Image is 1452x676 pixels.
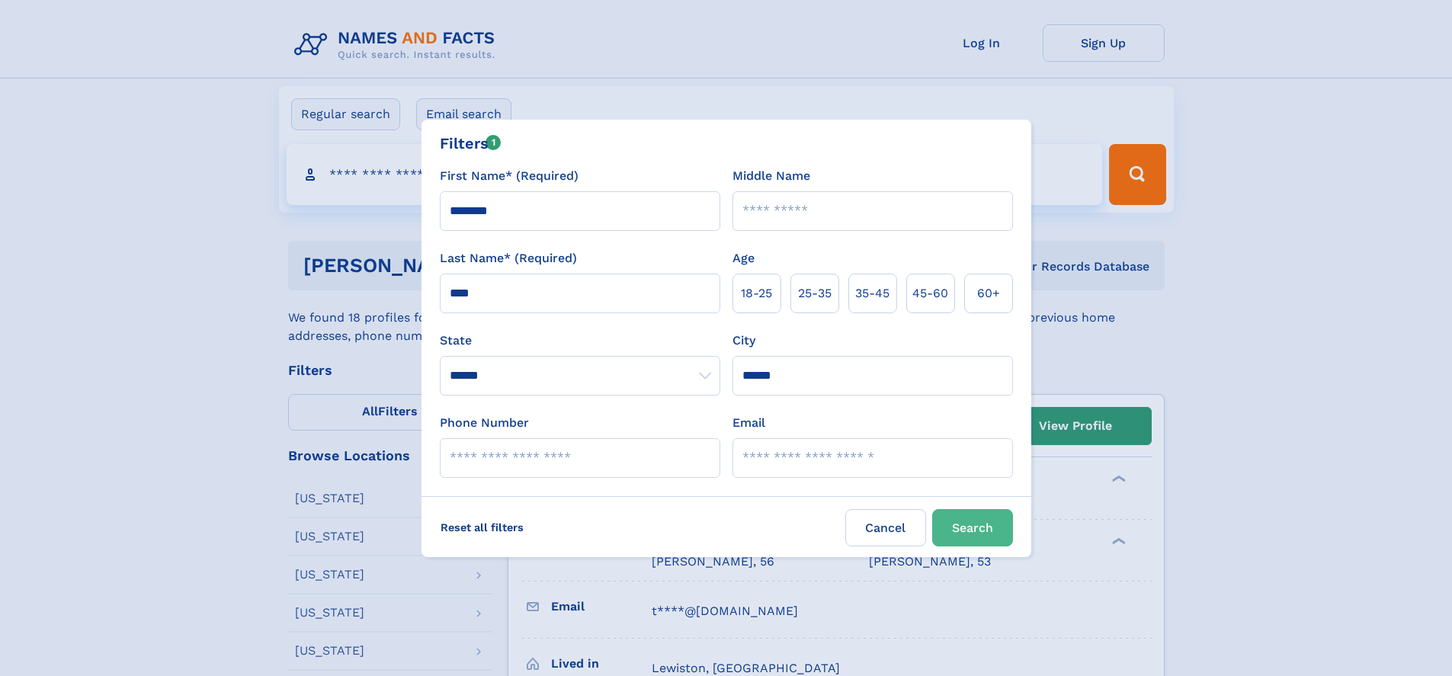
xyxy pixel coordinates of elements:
span: 18‑25 [741,284,772,303]
div: Filters [440,132,502,155]
label: First Name* (Required) [440,167,579,185]
label: Middle Name [732,167,810,185]
label: Email [732,414,765,432]
button: Search [932,509,1013,546]
label: Phone Number [440,414,529,432]
label: Last Name* (Required) [440,249,577,268]
span: 60+ [977,284,1000,303]
span: 45‑60 [912,284,948,303]
span: 25‑35 [798,284,832,303]
label: State [440,332,720,350]
label: Cancel [845,509,926,546]
label: Reset all filters [431,509,534,546]
label: City [732,332,755,350]
label: Age [732,249,755,268]
span: 35‑45 [855,284,889,303]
